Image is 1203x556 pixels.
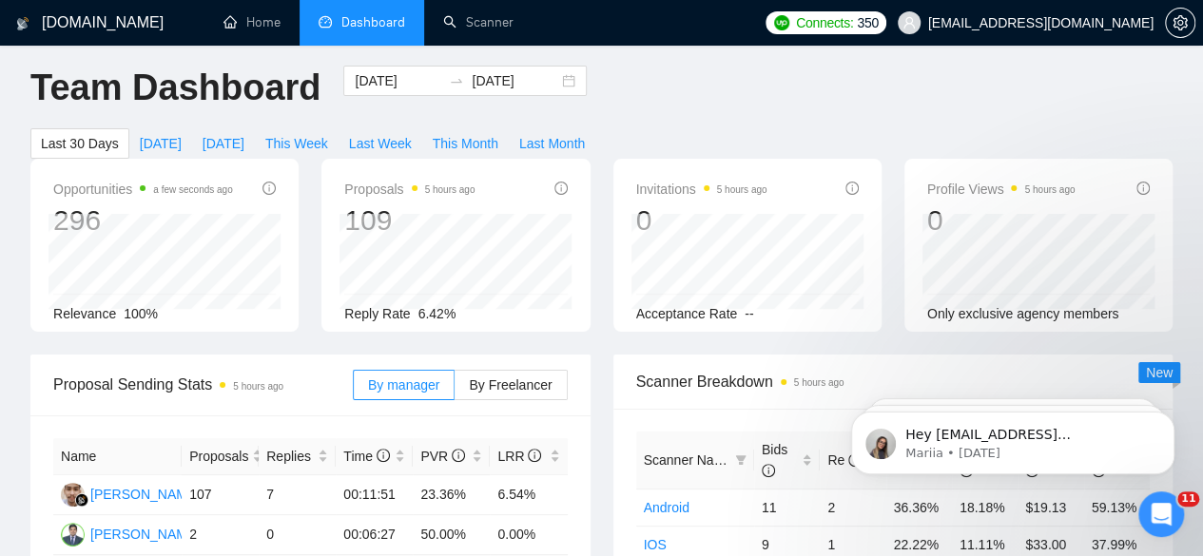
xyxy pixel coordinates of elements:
span: [DATE] [140,133,182,154]
img: upwork-logo.png [774,15,789,30]
span: Opportunities [53,178,233,201]
button: Last 30 Days [30,128,129,159]
span: swap-right [449,73,464,88]
iframe: Intercom notifications message [823,372,1203,505]
td: 36.36% [886,489,952,526]
time: 5 hours ago [233,381,283,392]
td: 00:06:27 [336,515,413,555]
td: 107 [182,475,259,515]
th: Replies [259,438,336,475]
span: info-circle [554,182,568,195]
a: Android [644,500,689,515]
a: IOS [644,537,667,552]
td: 0 [259,515,336,555]
a: AI[PERSON_NAME] [61,486,200,501]
span: This Month [433,133,498,154]
span: LRR [497,449,541,464]
span: Last 30 Days [41,133,119,154]
input: Start date [355,70,441,91]
div: 0 [636,202,767,239]
span: Dashboard [341,14,405,30]
td: 2 [820,489,885,526]
span: Relevance [53,306,116,321]
div: [PERSON_NAME] [90,484,200,505]
button: Last Month [509,128,595,159]
span: Invitations [636,178,767,201]
time: 5 hours ago [717,184,767,195]
th: Name [53,438,182,475]
span: Last Month [519,133,585,154]
td: 11 [754,489,820,526]
div: 109 [344,202,475,239]
time: a few seconds ago [153,184,232,195]
div: [PERSON_NAME] [PERSON_NAME] [90,524,313,545]
div: 0 [927,202,1076,239]
td: 50.00% [413,515,490,555]
span: PVR [420,449,465,464]
span: Proposals [344,178,475,201]
a: setting [1165,15,1195,30]
input: End date [472,70,558,91]
img: AI [61,483,85,507]
td: 23.36% [413,475,490,515]
button: Last Week [339,128,422,159]
span: 6.42% [418,306,456,321]
a: searchScanner [443,14,514,30]
td: 6.54% [490,475,567,515]
span: By manager [368,377,439,393]
span: -- [745,306,753,321]
th: Proposals [182,438,259,475]
span: info-circle [377,449,390,462]
span: Reply Rate [344,306,410,321]
button: setting [1165,8,1195,38]
span: filter [735,454,747,466]
span: Bids [762,442,787,478]
td: 0.00% [490,515,567,555]
span: info-circle [528,449,541,462]
button: [DATE] [129,128,192,159]
iframe: Intercom live chat [1138,491,1184,537]
span: Replies [266,446,314,467]
span: 350 [857,12,878,33]
span: setting [1166,15,1194,30]
span: info-circle [762,464,775,477]
span: Scanner Name [644,452,732,468]
div: 296 [53,202,233,239]
span: dashboard [319,15,332,29]
span: Scanner Breakdown [636,370,1151,393]
span: info-circle [452,449,465,462]
span: Proposals [189,446,248,467]
button: This Month [422,128,509,159]
span: info-circle [845,182,859,195]
span: Acceptance Rate [636,306,738,321]
span: Proposal Sending Stats [53,373,353,396]
h1: Team Dashboard [30,66,320,110]
span: New [1146,365,1173,380]
span: info-circle [262,182,276,195]
span: to [449,73,464,88]
img: MA [61,523,85,546]
span: 100% [124,306,158,321]
td: 7 [259,475,336,515]
img: gigradar-bm.png [75,493,88,507]
img: logo [16,9,29,39]
span: This Week [265,133,328,154]
span: Last Week [349,133,412,154]
button: [DATE] [192,128,255,159]
td: 18.18% [952,489,1018,526]
span: 11 [1177,491,1199,507]
span: filter [731,446,750,474]
span: Only exclusive agency members [927,306,1119,321]
td: 2 [182,515,259,555]
td: 00:11:51 [336,475,413,515]
time: 5 hours ago [794,377,844,388]
td: $19.13 [1018,489,1083,526]
span: user [902,16,916,29]
a: homeHome [223,14,281,30]
span: info-circle [1136,182,1150,195]
span: Connects: [796,12,853,33]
